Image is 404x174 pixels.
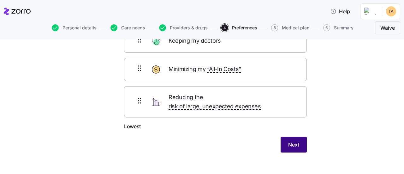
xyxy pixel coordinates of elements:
[221,24,228,31] span: 4
[109,24,145,31] a: Care needs
[169,102,261,111] span: risk of large, unexpected expenses
[52,24,97,31] button: Personal details
[220,24,257,31] a: 4Preferences
[170,26,208,30] span: Providers & drugs
[281,137,307,153] button: Next
[124,29,307,53] div: Keeping my doctors
[62,26,97,30] span: Personal details
[323,24,330,31] span: 6
[50,24,97,31] a: Personal details
[330,8,350,15] span: Help
[325,5,355,18] button: Help
[282,26,309,30] span: Medical plan
[169,36,222,45] span: Keeping my doctors
[323,24,353,31] button: 6Summary
[334,26,353,30] span: Summary
[110,24,145,31] button: Care needs
[124,123,141,130] span: Lowest
[124,86,307,118] div: Reducing the risk of large, unexpected expenses
[380,24,395,32] span: Waive
[169,93,295,111] span: Reducing the
[124,58,307,81] div: Minimizing my “All-In Costs”
[159,24,208,31] button: Providers & drugs
[386,6,396,16] img: ca37be1455eb44ea391a3c82e4f3f081
[121,26,145,30] span: Care needs
[169,65,241,74] span: Minimizing my
[232,26,257,30] span: Preferences
[271,24,278,31] span: 5
[158,24,208,31] a: Providers & drugs
[364,8,377,15] img: Employer logo
[271,24,309,31] button: 5Medical plan
[288,141,299,148] span: Next
[207,65,241,74] span: “All-In Costs”
[375,21,400,34] button: Waive
[221,24,257,31] button: 4Preferences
